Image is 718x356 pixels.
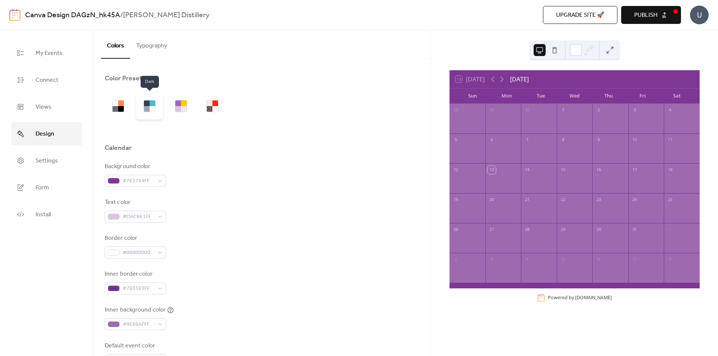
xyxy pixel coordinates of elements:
[36,209,51,221] span: Install
[105,306,166,315] div: Inner background color
[524,89,558,103] div: Tue
[36,47,62,59] span: My Events
[488,256,496,264] div: 3
[595,226,603,234] div: 30
[630,136,639,144] div: 10
[626,89,660,103] div: Fri
[490,89,524,103] div: Mon
[452,166,460,174] div: 12
[123,284,154,293] span: #703593FF
[575,294,612,301] a: [DOMAIN_NAME]
[510,75,529,84] div: [DATE]
[105,143,132,152] div: Calendar
[123,177,154,186] span: #7E3794FF
[36,101,52,113] span: Views
[488,136,496,144] div: 6
[559,106,567,114] div: 1
[558,89,592,103] div: Wed
[559,166,567,174] div: 15
[11,122,82,145] a: Design
[595,106,603,114] div: 2
[523,136,531,144] div: 7
[25,8,120,22] a: Canva Design DAGzN_hk45A
[123,248,154,257] span: #00000000
[36,155,58,167] span: Settings
[488,166,496,174] div: 13
[455,89,490,103] div: Sun
[120,8,123,22] b: /
[592,89,626,103] div: Thu
[11,176,82,199] a: Form
[523,106,531,114] div: 30
[452,226,460,234] div: 26
[523,226,531,234] div: 28
[452,256,460,264] div: 2
[130,30,173,58] button: Typography
[452,106,460,114] div: 28
[11,68,82,92] a: Connect
[488,106,496,114] div: 29
[666,136,674,144] div: 11
[666,166,674,174] div: 18
[523,256,531,264] div: 4
[452,196,460,204] div: 19
[11,41,82,65] a: My Events
[595,256,603,264] div: 6
[559,256,567,264] div: 5
[666,226,674,234] div: 1
[11,95,82,118] a: Views
[123,213,154,222] span: #DAC6E1FF
[595,136,603,144] div: 9
[630,166,639,174] div: 17
[105,234,165,243] div: Border color
[488,226,496,234] div: 27
[488,196,496,204] div: 20
[141,76,159,88] span: Dark
[634,11,657,20] span: Publish
[105,198,165,207] div: Text color
[523,196,531,204] div: 21
[105,162,165,171] div: Background color
[630,196,639,204] div: 24
[543,6,617,24] button: Upgrade site 🚀
[11,203,82,226] a: Install
[36,128,54,140] span: Design
[452,136,460,144] div: 5
[123,320,154,329] span: #9E69AFFF
[559,136,567,144] div: 8
[595,166,603,174] div: 16
[690,6,709,24] div: U
[559,196,567,204] div: 22
[36,74,58,86] span: Connect
[630,256,639,264] div: 7
[666,196,674,204] div: 25
[630,226,639,234] div: 31
[105,270,165,279] div: Inner border color
[523,166,531,174] div: 14
[621,6,681,24] button: Publish
[666,256,674,264] div: 8
[105,74,145,83] div: Color Presets
[548,294,612,301] div: Powered by
[105,341,165,350] div: Default event color
[630,106,639,114] div: 3
[556,11,604,20] span: Upgrade site 🚀
[123,8,209,22] b: [PERSON_NAME] Distillery
[101,30,130,59] button: Colors
[559,226,567,234] div: 29
[36,182,49,194] span: Form
[666,106,674,114] div: 4
[9,9,21,21] img: logo
[11,149,82,172] a: Settings
[595,196,603,204] div: 23
[660,89,694,103] div: Sat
